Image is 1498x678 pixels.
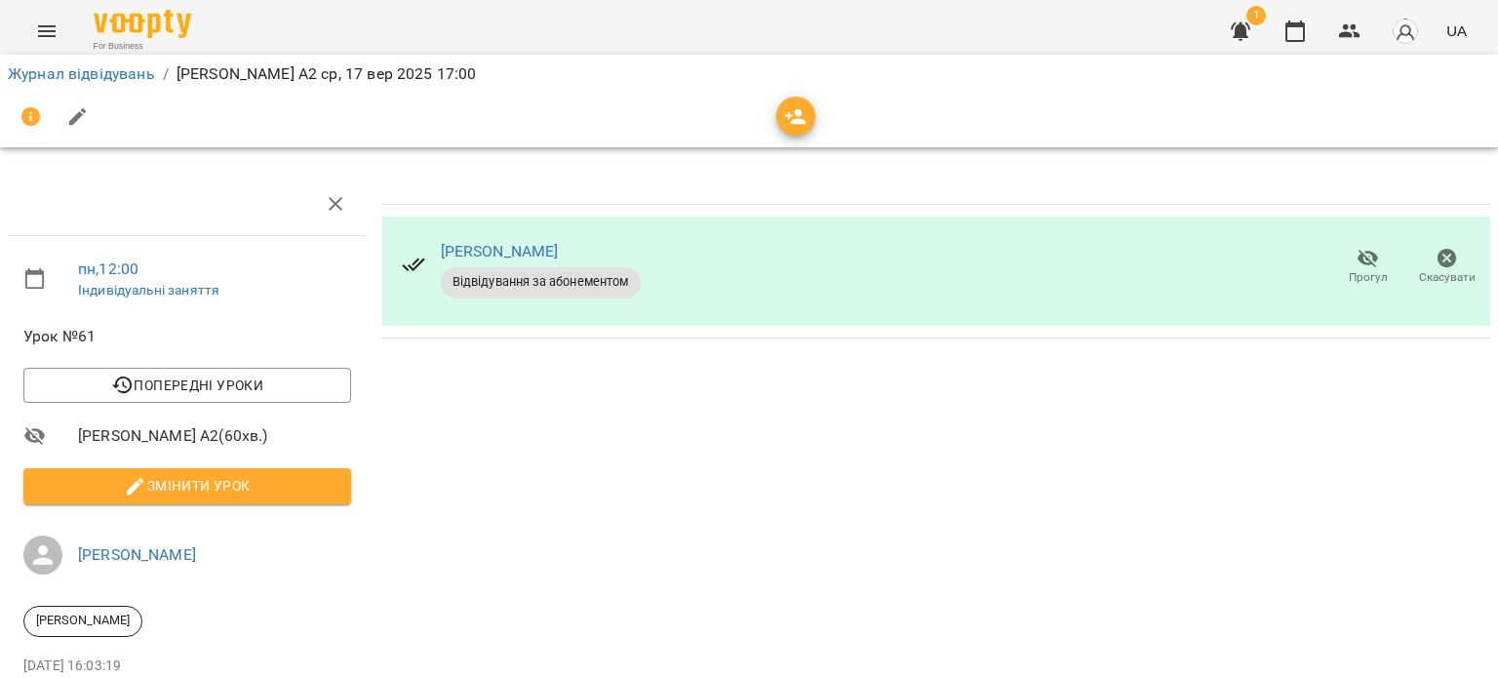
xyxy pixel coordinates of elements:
img: Voopty Logo [94,10,191,38]
a: пн , 12:00 [78,259,138,278]
span: UA [1446,20,1467,41]
span: Скасувати [1419,269,1476,286]
span: [PERSON_NAME] А2 ( 60 хв. ) [78,424,351,448]
img: avatar_s.png [1392,18,1419,45]
li: / [163,62,169,86]
span: For Business [94,40,191,53]
div: [PERSON_NAME] [23,606,142,637]
span: Відвідування за абонементом [441,273,641,291]
a: [PERSON_NAME] [441,242,559,260]
span: Урок №61 [23,325,351,348]
span: Попередні уроки [39,374,335,397]
span: Змінити урок [39,474,335,498]
nav: breadcrumb [8,62,1490,86]
button: Скасувати [1407,240,1486,295]
button: UA [1439,13,1475,49]
span: 1 [1246,6,1266,25]
a: [PERSON_NAME] [78,545,196,564]
a: Індивідуальні заняття [78,282,219,298]
span: [PERSON_NAME] [24,612,141,629]
p: [PERSON_NAME] А2 ср, 17 вер 2025 17:00 [177,62,477,86]
p: [DATE] 16:03:19 [23,657,351,676]
span: Прогул [1349,269,1388,286]
button: Змінити урок [23,468,351,503]
button: Попередні уроки [23,368,351,403]
button: Menu [23,8,70,55]
a: Журнал відвідувань [8,64,155,83]
button: Прогул [1328,240,1407,295]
